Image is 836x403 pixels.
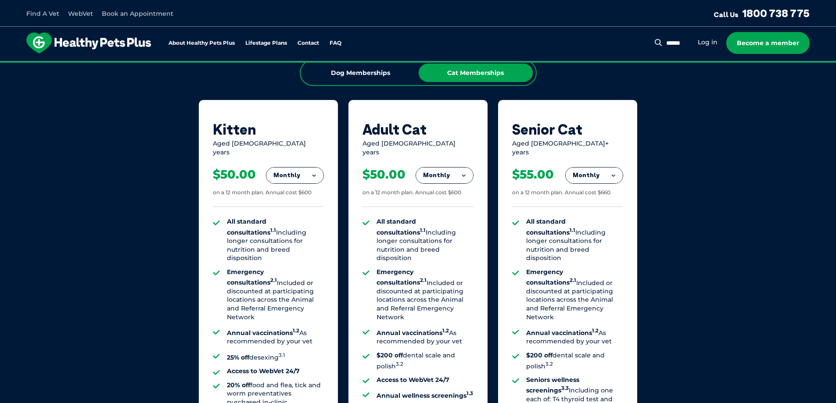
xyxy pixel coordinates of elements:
strong: Emergency consultations [526,268,576,286]
div: on a 12 month plan. Annual cost $600 [213,189,312,196]
div: Aged [DEMOGRAPHIC_DATA] years [213,139,324,157]
sup: 3.1 [279,352,285,358]
strong: All standard consultations [526,218,575,236]
strong: $200 off [377,351,403,359]
sup: 1.1 [270,227,276,233]
strong: Emergency consultations [377,268,427,286]
img: hpp-logo [26,32,151,53]
strong: Seniors wellness screenings [526,376,579,394]
li: desexing [227,351,324,362]
a: About Healthy Pets Plus [169,40,235,46]
strong: Annual wellness screenings [377,392,473,399]
sup: 1.2 [592,328,599,334]
strong: Emergency consultations [227,268,277,286]
div: Aged [DEMOGRAPHIC_DATA]+ years [512,139,623,157]
a: Log in [698,38,718,46]
sup: 1.1 [420,227,426,233]
li: As recommended by your vet [526,327,623,346]
sup: 2.1 [570,278,576,284]
div: $50.00 [213,167,256,182]
span: Proactive, preventative wellness program designed to keep your pet healthier and happier for longer [254,61,582,69]
a: Contact [298,40,319,46]
li: Included or discounted at participating locations across the Animal and Referral Emergency Network [227,268,324,321]
div: Kitten [213,121,324,138]
sup: 2.1 [420,278,427,284]
a: Lifestage Plans [245,40,287,46]
sup: 1.3 [466,390,473,396]
sup: 2.1 [270,278,277,284]
div: on a 12 month plan. Annual cost $600 [362,189,461,196]
strong: All standard consultations [377,218,426,236]
a: WebVet [68,10,93,18]
li: dental scale and polish [377,351,474,371]
strong: 20% off [227,381,250,389]
sup: 3.2 [545,361,553,367]
sup: 3.2 [396,361,403,367]
button: Monthly [266,168,323,183]
li: Including longer consultations for nutrition and breed disposition [377,218,474,263]
li: Included or discounted at participating locations across the Animal and Referral Emergency Network [526,268,623,321]
strong: 25% off [227,353,249,361]
span: Call Us [714,10,739,19]
strong: Annual vaccinations [227,329,299,337]
li: Included or discounted at participating locations across the Animal and Referral Emergency Network [377,268,474,321]
li: As recommended by your vet [377,327,474,346]
div: Senior Cat [512,121,623,138]
strong: Annual vaccinations [377,329,449,337]
a: FAQ [330,40,341,46]
strong: $200 off [526,351,553,359]
div: Dog Memberships [304,64,418,82]
li: Including longer consultations for nutrition and breed disposition [227,218,324,263]
div: $50.00 [362,167,405,182]
strong: Annual vaccinations [526,329,599,337]
div: on a 12 month plan. Annual cost $660. [512,189,612,196]
strong: Access to WebVet 24/7 [377,376,449,384]
div: Aged [DEMOGRAPHIC_DATA] years [362,139,474,157]
li: dental scale and polish [526,351,623,371]
li: Including longer consultations for nutrition and breed disposition [526,218,623,263]
div: $55.00 [512,167,554,182]
strong: Access to WebVet 24/7 [227,367,300,375]
a: Find A Vet [26,10,59,18]
div: Cat Memberships [419,64,533,82]
button: Search [653,38,664,47]
sup: 1.2 [293,328,299,334]
sup: 1.2 [442,328,449,334]
button: Monthly [416,168,473,183]
a: Book an Appointment [102,10,173,18]
a: Call Us1800 738 775 [714,7,810,20]
a: Become a member [726,32,810,54]
sup: 3.3 [561,385,569,391]
div: Adult Cat [362,121,474,138]
strong: All standard consultations [227,218,276,236]
li: As recommended by your vet [227,327,324,346]
button: Monthly [566,168,623,183]
sup: 1.1 [570,227,575,233]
